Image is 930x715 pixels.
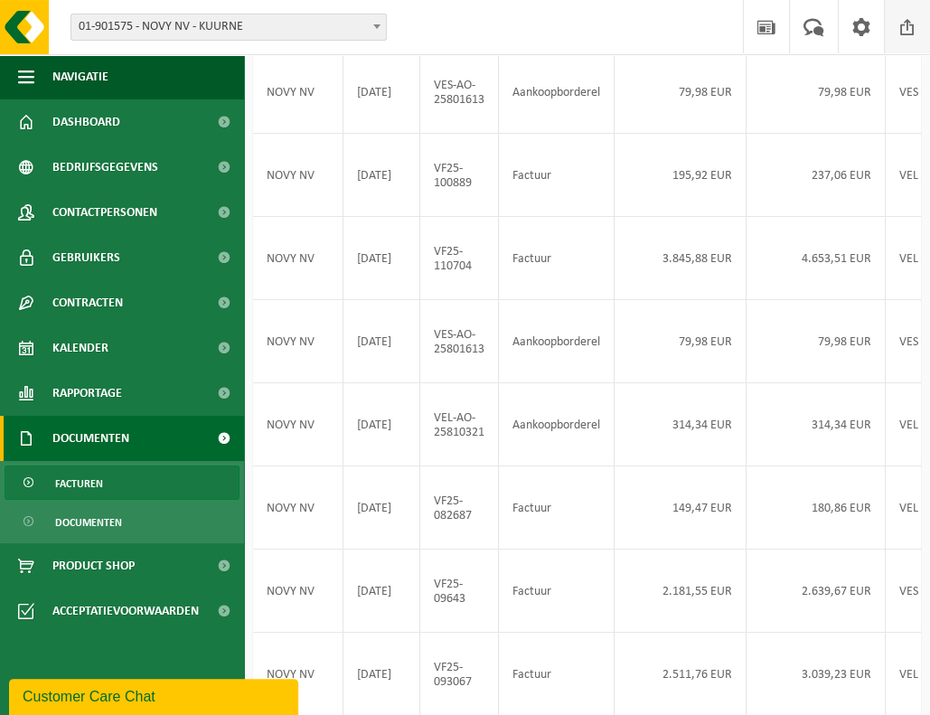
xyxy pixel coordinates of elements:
[52,145,158,190] span: Bedrijfsgegevens
[52,543,135,588] span: Product Shop
[615,300,747,383] td: 79,98 EUR
[70,14,387,41] span: 01-901575 - NOVY NV - KUURNE
[747,383,886,466] td: 314,34 EUR
[747,134,886,217] td: 237,06 EUR
[747,466,886,550] td: 180,86 EUR
[343,466,420,550] td: [DATE]
[55,466,103,501] span: Facturen
[253,134,343,217] td: NOVY NV
[343,550,420,633] td: [DATE]
[747,217,886,300] td: 4.653,51 EUR
[499,217,615,300] td: Factuur
[615,383,747,466] td: 314,34 EUR
[499,383,615,466] td: Aankoopborderel
[343,134,420,217] td: [DATE]
[420,134,499,217] td: VF25-100889
[52,99,120,145] span: Dashboard
[253,51,343,134] td: NOVY NV
[55,505,122,540] span: Documenten
[420,51,499,134] td: VES-AO-25801613
[9,675,302,715] iframe: chat widget
[615,217,747,300] td: 3.845,88 EUR
[420,300,499,383] td: VES-AO-25801613
[343,383,420,466] td: [DATE]
[52,235,120,280] span: Gebruikers
[52,325,108,371] span: Kalender
[615,466,747,550] td: 149,47 EUR
[343,51,420,134] td: [DATE]
[52,588,199,634] span: Acceptatievoorwaarden
[253,466,343,550] td: NOVY NV
[747,51,886,134] td: 79,98 EUR
[499,466,615,550] td: Factuur
[343,217,420,300] td: [DATE]
[615,550,747,633] td: 2.181,55 EUR
[5,466,240,500] a: Facturen
[747,300,886,383] td: 79,98 EUR
[499,134,615,217] td: Factuur
[343,300,420,383] td: [DATE]
[615,134,747,217] td: 195,92 EUR
[253,383,343,466] td: NOVY NV
[253,300,343,383] td: NOVY NV
[420,550,499,633] td: VF25-09643
[420,466,499,550] td: VF25-082687
[747,550,886,633] td: 2.639,67 EUR
[52,371,122,416] span: Rapportage
[420,383,499,466] td: VEL-AO-25810321
[499,51,615,134] td: Aankoopborderel
[5,504,240,539] a: Documenten
[71,14,386,40] span: 01-901575 - NOVY NV - KUURNE
[253,550,343,633] td: NOVY NV
[52,280,123,325] span: Contracten
[52,190,157,235] span: Contactpersonen
[253,217,343,300] td: NOVY NV
[499,300,615,383] td: Aankoopborderel
[52,416,129,461] span: Documenten
[499,550,615,633] td: Factuur
[52,54,108,99] span: Navigatie
[420,217,499,300] td: VF25-110704
[615,51,747,134] td: 79,98 EUR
